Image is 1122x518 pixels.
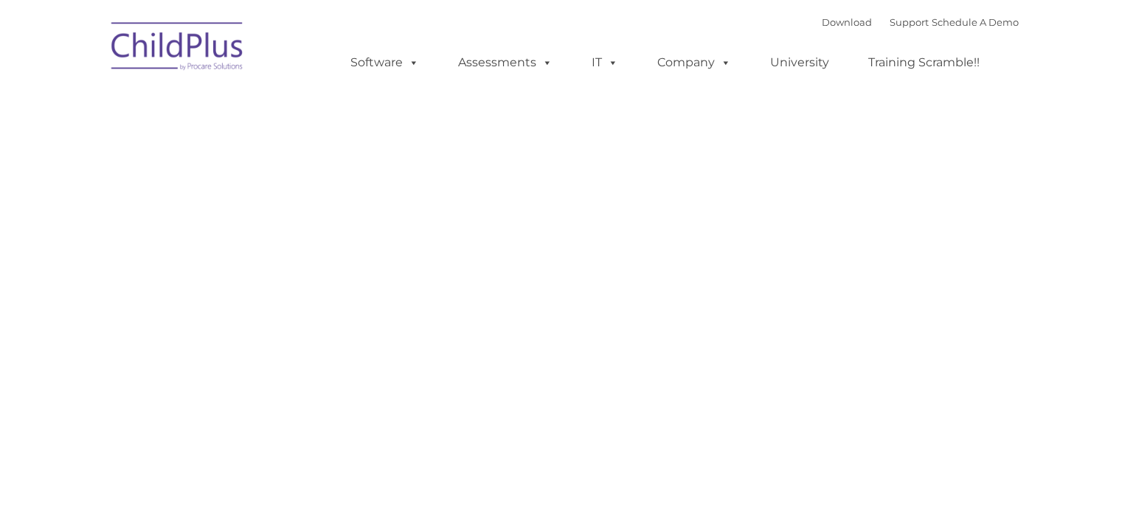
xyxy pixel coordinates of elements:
font: | [822,16,1019,28]
a: IT [577,48,633,77]
a: Software [336,48,434,77]
img: ChildPlus by Procare Solutions [104,12,252,85]
a: Schedule A Demo [932,16,1019,28]
a: Training Scramble!! [853,48,994,77]
a: Download [822,16,872,28]
a: Support [890,16,929,28]
a: Company [643,48,746,77]
a: Assessments [443,48,567,77]
a: University [755,48,844,77]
